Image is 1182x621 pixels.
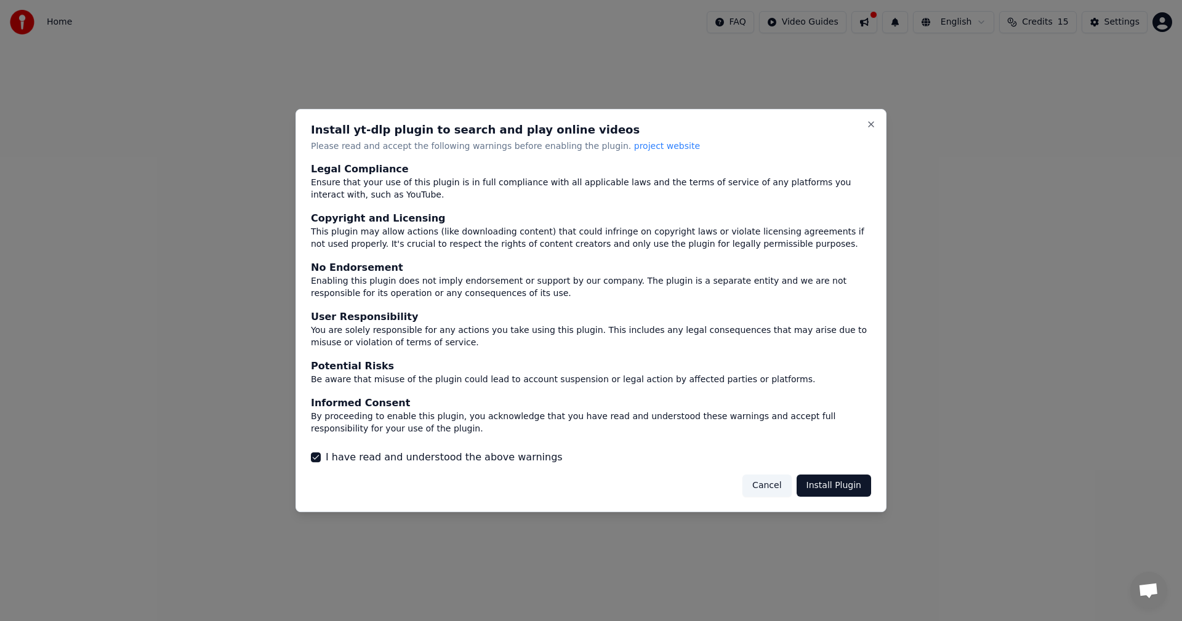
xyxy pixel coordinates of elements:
[742,475,791,497] button: Cancel
[311,411,871,435] div: By proceeding to enable this plugin, you acknowledge that you have read and understood these warn...
[326,450,563,465] label: I have read and understood the above warnings
[311,226,871,251] div: This plugin may allow actions (like downloading content) that could infringe on copyright laws or...
[311,359,871,374] div: Potential Risks
[311,396,871,411] div: Informed Consent
[311,276,871,300] div: Enabling this plugin does not imply endorsement or support by our company. The plugin is a separa...
[311,261,871,276] div: No Endorsement
[311,162,871,177] div: Legal Compliance
[797,475,871,497] button: Install Plugin
[311,124,871,135] h2: Install yt-dlp plugin to search and play online videos
[311,212,871,226] div: Copyright and Licensing
[311,177,871,202] div: Ensure that your use of this plugin is in full compliance with all applicable laws and the terms ...
[311,310,871,324] div: User Responsibility
[634,141,700,151] span: project website
[311,374,871,386] div: Be aware that misuse of the plugin could lead to account suspension or legal action by affected p...
[311,324,871,349] div: You are solely responsible for any actions you take using this plugin. This includes any legal co...
[311,140,871,153] p: Please read and accept the following warnings before enabling the plugin.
